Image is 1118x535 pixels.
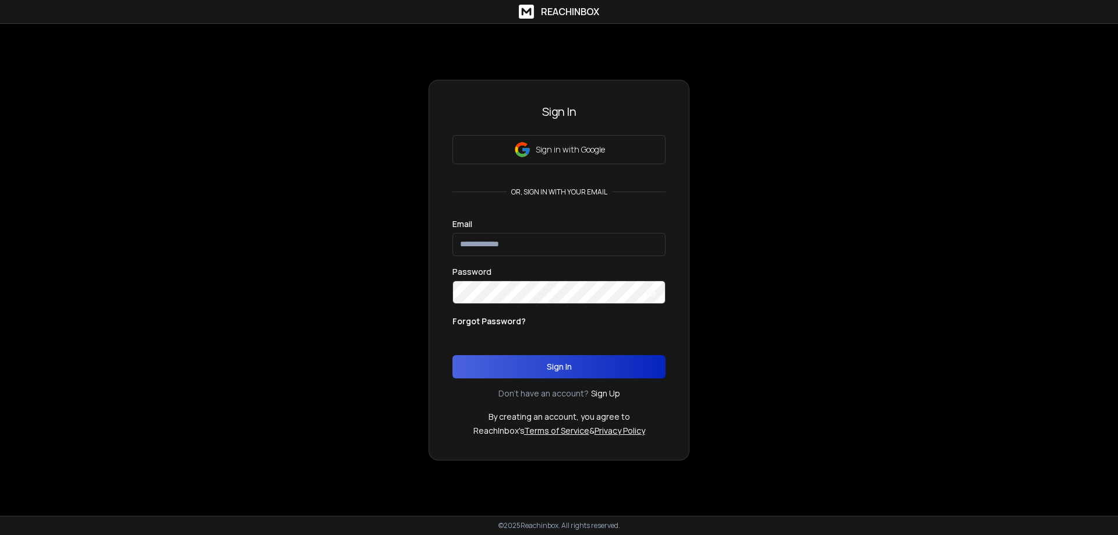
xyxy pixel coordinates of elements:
[591,388,620,399] a: Sign Up
[595,425,645,436] a: Privacy Policy
[498,521,620,530] p: © 2025 Reachinbox. All rights reserved.
[452,104,666,120] h3: Sign In
[452,355,666,378] button: Sign In
[473,425,645,437] p: ReachInbox's &
[452,316,526,327] p: Forgot Password?
[452,268,491,276] label: Password
[541,5,599,19] h1: ReachInbox
[536,144,605,155] p: Sign in with Google
[507,187,612,197] p: or, sign in with your email
[452,220,472,228] label: Email
[498,388,589,399] p: Don't have an account?
[524,425,589,436] a: Terms of Service
[452,135,666,164] button: Sign in with Google
[489,411,630,423] p: By creating an account, you agree to
[519,5,599,19] a: ReachInbox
